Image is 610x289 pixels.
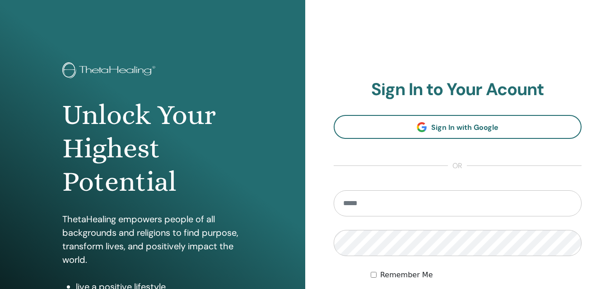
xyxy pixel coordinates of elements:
[62,212,243,266] p: ThetaHealing empowers people of all backgrounds and religions to find purpose, transform lives, a...
[448,161,467,171] span: or
[431,123,498,132] span: Sign In with Google
[334,115,582,139] a: Sign In with Google
[371,270,582,280] div: Keep me authenticated indefinitely or until I manually logout
[380,270,433,280] label: Remember Me
[334,79,582,100] h2: Sign In to Your Acount
[62,98,243,199] h1: Unlock Your Highest Potential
